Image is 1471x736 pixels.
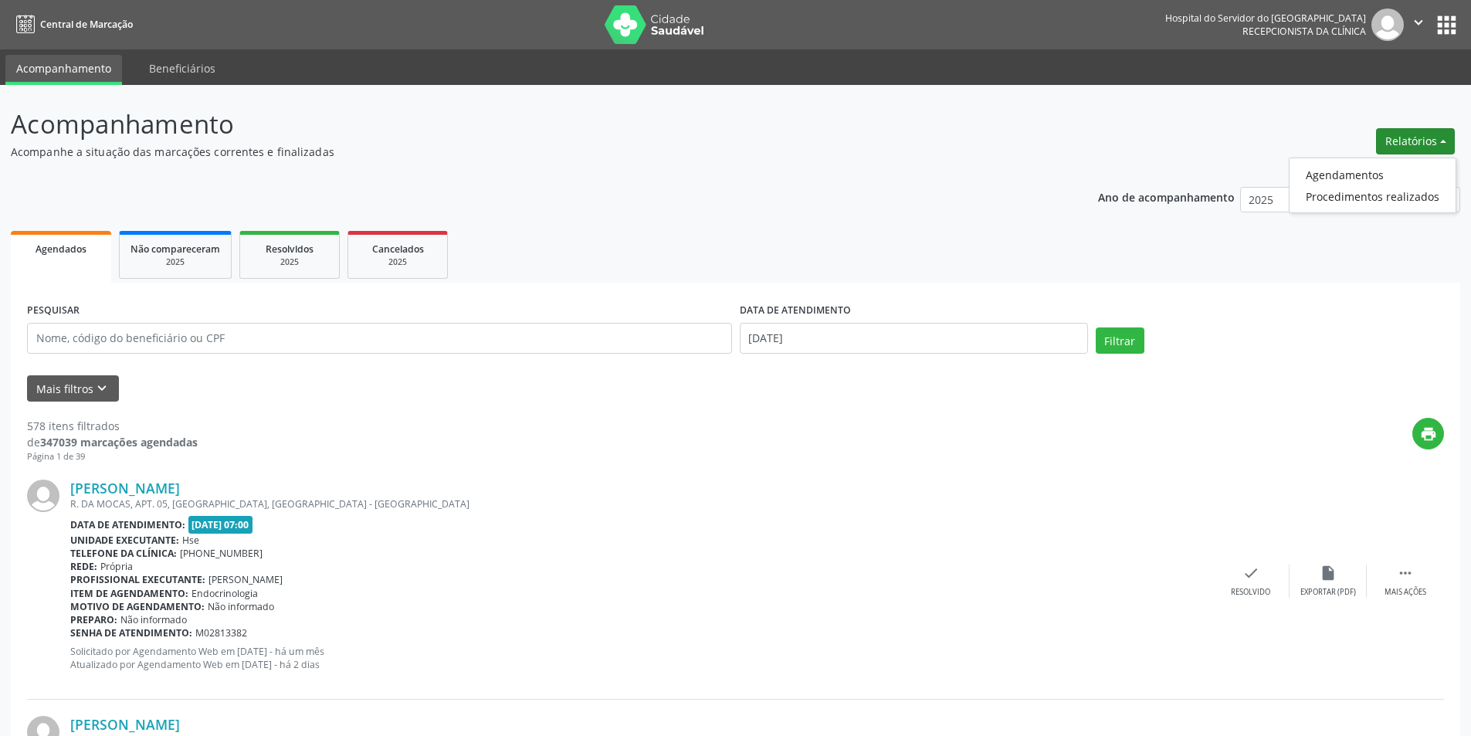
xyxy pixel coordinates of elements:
b: Profissional executante: [70,573,205,586]
span: Resolvidos [266,243,314,256]
ul: Relatórios [1289,158,1456,213]
i: insert_drive_file [1320,565,1337,582]
button:  [1404,8,1433,41]
a: Central de Marcação [11,12,133,37]
span: Endocrinologia [192,587,258,600]
p: Acompanhamento [11,105,1025,144]
div: R. DA MOCAS, APT. 05, [GEOGRAPHIC_DATA], [GEOGRAPHIC_DATA] - [GEOGRAPHIC_DATA] [70,497,1212,510]
a: [PERSON_NAME] [70,716,180,733]
div: Mais ações [1385,587,1426,598]
button: apps [1433,12,1460,39]
input: Selecione um intervalo [740,323,1088,354]
i:  [1397,565,1414,582]
b: Data de atendimento: [70,518,185,531]
label: PESQUISAR [27,299,80,323]
p: Acompanhe a situação das marcações correntes e finalizadas [11,144,1025,160]
img: img [27,480,59,512]
i: keyboard_arrow_down [93,380,110,397]
a: Beneficiários [138,55,226,82]
span: Recepcionista da clínica [1242,25,1366,38]
label: DATA DE ATENDIMENTO [740,299,851,323]
div: Resolvido [1231,587,1270,598]
span: Própria [100,560,133,573]
span: [PERSON_NAME] [208,573,283,586]
span: [PHONE_NUMBER] [180,547,263,560]
b: Unidade executante: [70,534,179,547]
span: Não informado [208,600,274,613]
p: Ano de acompanhamento [1098,187,1235,206]
b: Senha de atendimento: [70,626,192,639]
button: Relatórios [1376,128,1455,154]
button: Filtrar [1096,327,1144,354]
img: img [1371,8,1404,41]
strong: 347039 marcações agendadas [40,435,198,449]
p: Solicitado por Agendamento Web em [DATE] - há um mês Atualizado por Agendamento Web em [DATE] - h... [70,645,1212,671]
a: Agendamentos [1290,164,1456,185]
div: de [27,434,198,450]
span: M02813382 [195,626,247,639]
i:  [1410,14,1427,31]
input: Nome, código do beneficiário ou CPF [27,323,732,354]
a: [PERSON_NAME] [70,480,180,497]
div: 578 itens filtrados [27,418,198,434]
b: Preparo: [70,613,117,626]
i: check [1242,565,1259,582]
b: Motivo de agendamento: [70,600,205,613]
span: Não informado [120,613,187,626]
button: print [1412,418,1444,449]
span: Agendados [36,243,86,256]
div: 2025 [251,256,328,268]
span: Não compareceram [130,243,220,256]
button: Mais filtroskeyboard_arrow_down [27,375,119,402]
div: Exportar (PDF) [1300,587,1356,598]
span: Cancelados [372,243,424,256]
b: Item de agendamento: [70,587,188,600]
span: [DATE] 07:00 [188,516,253,534]
b: Telefone da clínica: [70,547,177,560]
div: 2025 [359,256,436,268]
i: print [1420,426,1437,443]
a: Acompanhamento [5,55,122,85]
a: Procedimentos realizados [1290,185,1456,207]
div: 2025 [130,256,220,268]
span: Central de Marcação [40,18,133,31]
div: Hospital do Servidor do [GEOGRAPHIC_DATA] [1165,12,1366,25]
div: Página 1 de 39 [27,450,198,463]
b: Rede: [70,560,97,573]
span: Hse [182,534,199,547]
